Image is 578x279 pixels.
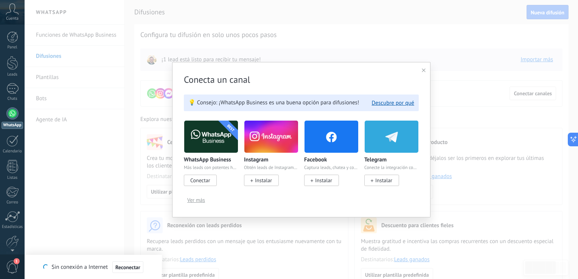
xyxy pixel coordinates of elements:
[184,194,208,206] button: Ver más
[244,119,298,155] img: instagram.png
[43,261,143,273] div: Sin conexión a Internet
[2,72,23,77] div: Leads
[208,105,253,151] div: BEST
[2,96,23,101] div: Chats
[244,165,298,170] p: Obtén leads de Instagram y mantente conectado sin salir de [GEOGRAPHIC_DATA]
[304,165,359,170] p: Captura leads, chatea y conecta con ellos
[6,16,19,21] span: Cuenta
[184,119,238,155] img: logo_main.png
[115,265,140,270] span: Reconectar
[304,157,327,163] p: Facebook
[190,177,210,184] span: Conectar
[184,74,419,85] h3: Conecta un canal
[2,122,23,129] div: WhatsApp
[244,157,268,163] p: Instagram
[255,177,272,184] span: Instalar
[14,258,20,264] span: 1
[2,225,23,229] div: Estadísticas
[315,177,332,184] span: Instalar
[364,120,419,194] div: Telegram
[364,165,419,170] p: Conecte la integración con su bot corporativo y comunique con sus clientes directamente de [GEOGR...
[244,120,304,194] div: Instagram
[2,149,23,154] div: Calendario
[365,119,418,155] img: telegram.png
[188,99,359,107] span: 💡 Consejo: ¡WhatsApp Business es una buena opción para difusiones!
[184,157,231,163] p: WhatsApp Business
[375,177,392,184] span: Instalar
[2,200,23,205] div: Correo
[364,157,387,163] p: Telegram
[112,261,143,273] button: Reconectar
[187,197,205,203] span: Ver más
[305,119,358,155] img: facebook.png
[2,175,23,180] div: Listas
[184,165,238,170] p: Más leads con potentes herramientas de WhatsApp
[2,45,23,50] div: Panel
[372,99,414,107] button: Descubre por qué
[184,120,244,194] div: WhatsApp Business
[304,120,364,194] div: Facebook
